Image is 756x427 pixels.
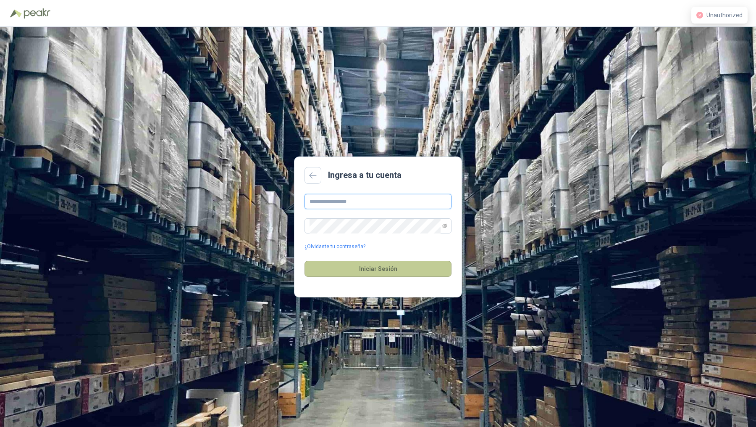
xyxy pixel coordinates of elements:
[304,243,365,251] a: ¿Olvidaste tu contraseña?
[10,9,22,18] img: Logo
[304,261,451,277] button: Iniciar Sesión
[706,12,743,19] span: Unauthorized
[442,223,447,228] span: eye-invisible
[24,8,50,19] img: Peakr
[696,12,703,19] span: close-circle
[328,169,402,182] h2: Ingresa a tu cuenta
